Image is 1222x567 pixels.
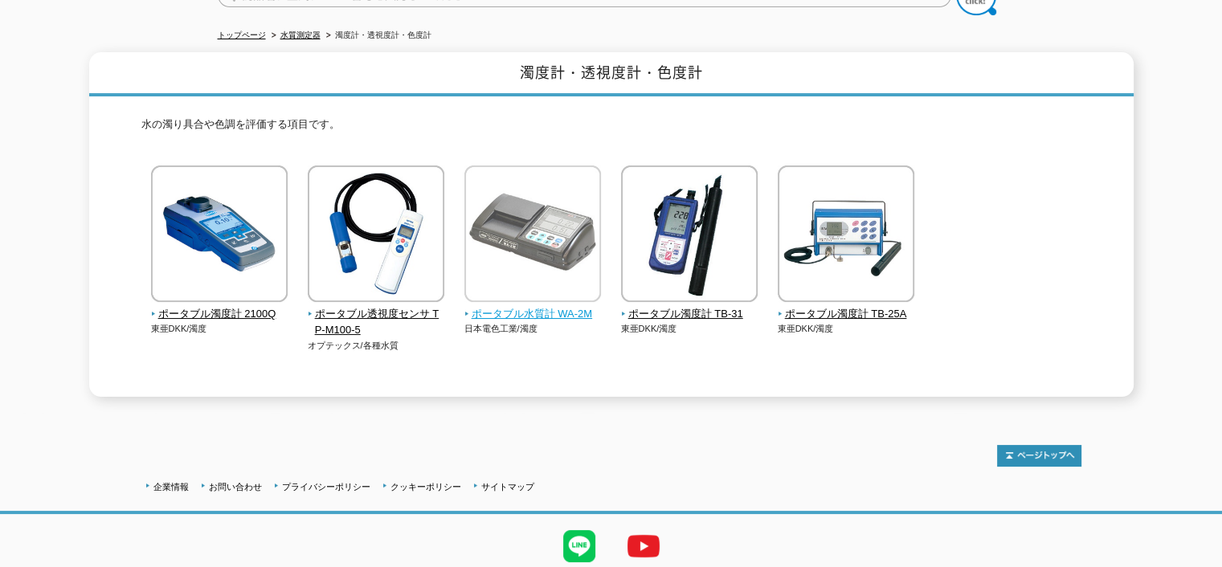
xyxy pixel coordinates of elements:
[151,165,288,306] img: ポータブル濁度計 2100Q
[308,165,444,306] img: ポータブル透視度センサ TP-M100-5
[218,31,266,39] a: トップページ
[778,306,915,323] span: ポータブル濁度計 TB-25A
[621,322,758,336] p: 東亜DKK/濁度
[89,52,1134,96] h1: 濁度計・透視度計・色度計
[464,322,602,336] p: 日本電色工業/濁度
[621,165,758,306] img: ポータブル濁度計 TB-31
[778,322,915,336] p: 東亜DKK/濁度
[621,306,758,323] span: ポータブル濁度計 TB-31
[323,27,431,44] li: 濁度計・透視度計・色度計
[151,291,288,323] a: ポータブル濁度計 2100Q
[997,445,1081,467] img: トップページへ
[390,482,461,492] a: クッキーポリシー
[464,165,601,306] img: ポータブル水質計 WA-2M
[151,322,288,336] p: 東亜DKK/濁度
[308,291,445,339] a: ポータブル透視度センサ TP-M100-5
[778,165,914,306] img: ポータブル濁度計 TB-25A
[308,339,445,353] p: オプテックス/各種水質
[464,291,602,323] a: ポータブル水質計 WA-2M
[464,306,602,323] span: ポータブル水質計 WA-2M
[209,482,262,492] a: お問い合わせ
[280,31,321,39] a: 水質測定器
[308,306,445,340] span: ポータブル透視度センサ TP-M100-5
[151,306,288,323] span: ポータブル濁度計 2100Q
[282,482,370,492] a: プライバシーポリシー
[621,291,758,323] a: ポータブル濁度計 TB-31
[153,482,189,492] a: 企業情報
[141,116,1081,141] p: 水の濁り具合や色調を評価する項目です。
[481,482,534,492] a: サイトマップ
[778,291,915,323] a: ポータブル濁度計 TB-25A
